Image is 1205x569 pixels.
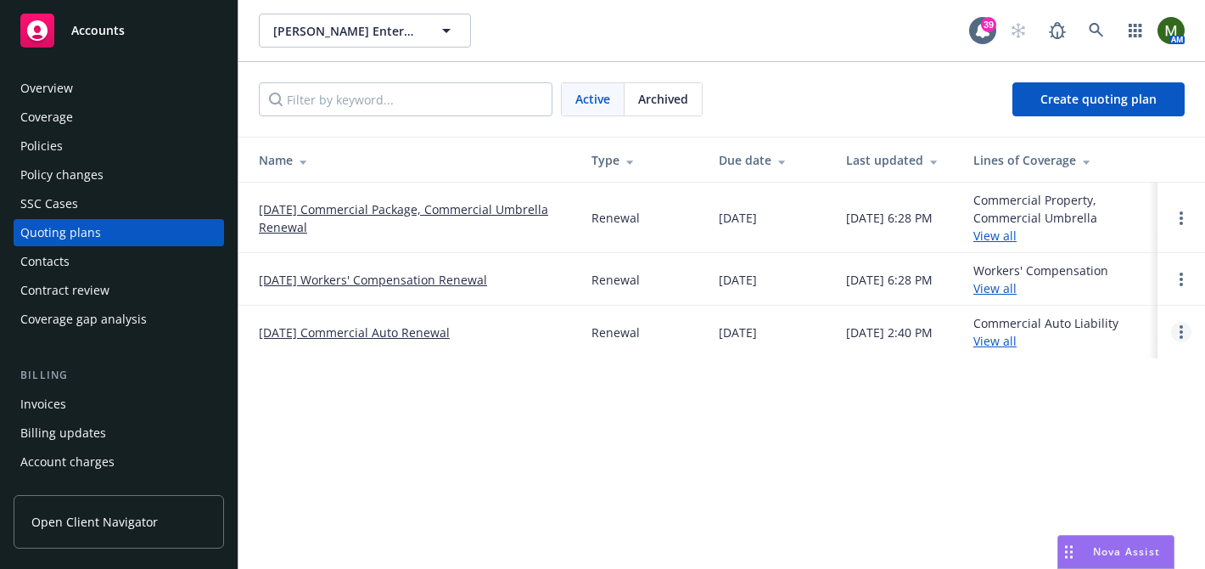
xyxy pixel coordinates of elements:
a: View all [973,228,1017,244]
a: Quoting plans [14,219,224,246]
div: [DATE] 2:40 PM [846,324,933,341]
a: [DATE] Workers' Compensation Renewal [259,271,487,289]
div: [DATE] 6:28 PM [846,271,933,289]
div: 39 [981,17,996,32]
a: Create quoting plan [1012,82,1185,116]
div: [DATE] 6:28 PM [846,209,933,227]
span: Archived [638,90,688,108]
div: Billing [14,367,224,384]
span: Open Client Navigator [31,513,158,531]
a: Open options [1171,322,1191,342]
a: Installment plans [14,477,224,504]
div: Contract review [20,277,109,304]
img: photo [1157,17,1185,44]
div: Renewal [591,271,640,289]
div: Policies [20,132,63,160]
div: Due date [719,151,819,169]
div: [DATE] [719,271,757,289]
span: Active [575,90,610,108]
div: [DATE] [719,324,757,341]
a: View all [973,280,1017,296]
a: Billing updates [14,420,224,447]
span: Nova Assist [1093,544,1160,559]
div: Name [259,151,564,169]
div: Invoices [20,391,66,418]
a: Coverage [14,104,224,131]
a: Open options [1171,208,1191,228]
div: Renewal [591,324,640,341]
a: Contract review [14,277,224,304]
div: [DATE] [719,209,757,227]
div: Drag to move [1058,536,1079,568]
div: Commercial Property, Commercial Umbrella [973,191,1144,245]
div: Workers' Compensation [973,262,1108,297]
div: SSC Cases [20,190,78,217]
div: Account charges [20,448,115,476]
a: Invoices [14,391,224,418]
span: [PERSON_NAME] Enterprises [273,22,420,40]
div: Policy changes [20,161,104,189]
button: [PERSON_NAME] Enterprises [259,14,471,48]
div: Coverage gap analysis [20,306,147,333]
a: Coverage gap analysis [14,306,224,333]
a: [DATE] Commercial Package, Commercial Umbrella Renewal [259,200,564,236]
a: Switch app [1118,14,1152,48]
a: Open options [1171,269,1191,290]
a: Account charges [14,448,224,476]
button: Nova Assist [1057,535,1174,569]
span: Accounts [71,24,125,37]
div: Billing updates [20,420,106,447]
a: Accounts [14,7,224,54]
span: Create quoting plan [1040,91,1157,107]
a: Policies [14,132,224,160]
a: SSC Cases [14,190,224,217]
div: Quoting plans [20,219,101,246]
a: Overview [14,75,224,102]
a: Contacts [14,248,224,275]
div: Last updated [846,151,946,169]
input: Filter by keyword... [259,82,552,116]
div: Contacts [20,248,70,275]
a: Policy changes [14,161,224,189]
div: Coverage [20,104,73,131]
a: Search [1079,14,1113,48]
div: Overview [20,75,73,102]
a: Start snowing [1001,14,1035,48]
div: Commercial Auto Liability [973,314,1118,350]
div: Renewal [591,209,640,227]
div: Lines of Coverage [973,151,1144,169]
a: View all [973,333,1017,349]
div: Type [591,151,692,169]
div: Installment plans [20,477,120,504]
a: Report a Bug [1040,14,1074,48]
a: [DATE] Commercial Auto Renewal [259,324,450,341]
